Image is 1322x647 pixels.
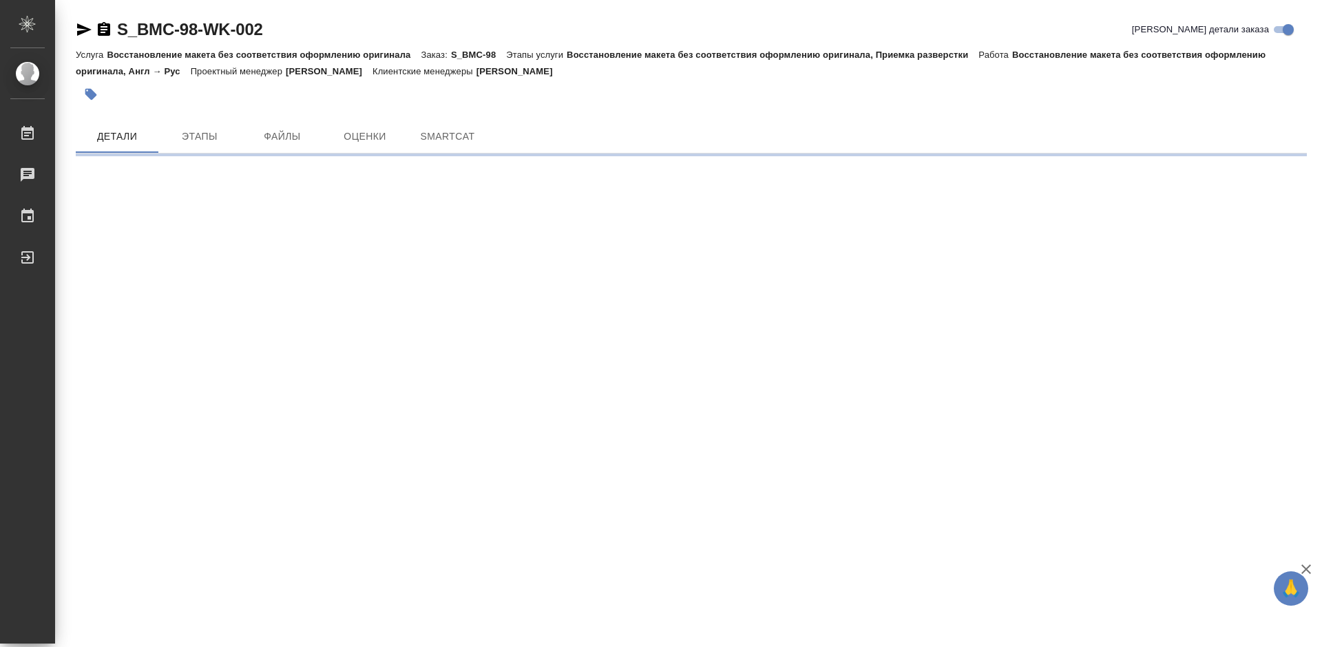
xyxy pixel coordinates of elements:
button: Скопировать ссылку для ЯМессенджера [76,21,92,38]
p: S_BMC-98 [451,50,506,60]
p: [PERSON_NAME] [476,66,563,76]
p: Восстановление макета без соответствия оформлению оригинала [107,50,421,60]
p: Клиентские менеджеры [373,66,476,76]
span: 🙏 [1279,574,1303,603]
p: [PERSON_NAME] [286,66,373,76]
p: Заказ: [421,50,450,60]
span: Файлы [249,128,315,145]
p: Услуга [76,50,107,60]
p: Восстановление макета без соответствия оформлению оригинала, Приемка разверстки [567,50,978,60]
span: [PERSON_NAME] детали заказа [1132,23,1269,36]
p: Работа [978,50,1012,60]
span: Детали [84,128,150,145]
button: Скопировать ссылку [96,21,112,38]
span: SmartCat [415,128,481,145]
span: Оценки [332,128,398,145]
button: Добавить тэг [76,79,106,109]
a: S_BMC-98-WK-002 [117,20,263,39]
button: 🙏 [1274,571,1308,606]
p: Этапы услуги [506,50,567,60]
span: Этапы [167,128,233,145]
p: Проектный менеджер [191,66,286,76]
